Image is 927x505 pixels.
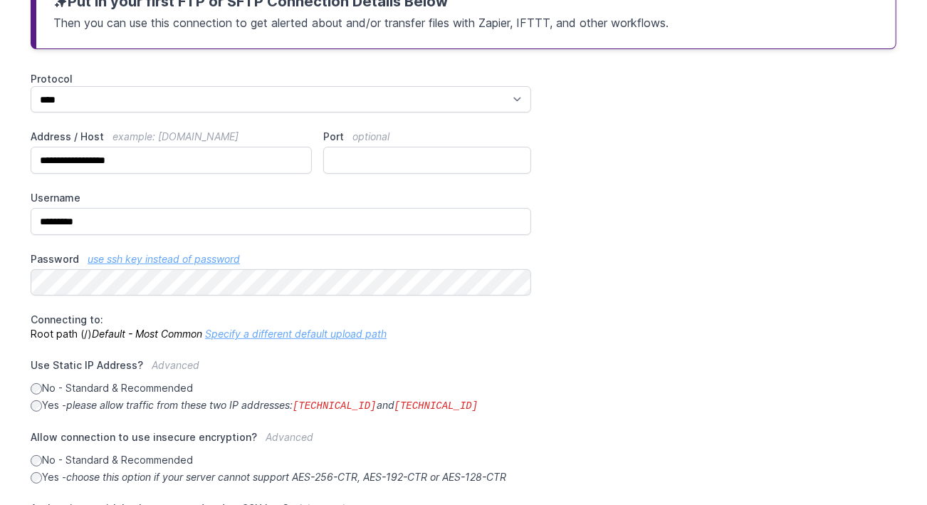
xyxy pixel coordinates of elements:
[53,11,879,31] p: Then you can use this connection to get alerted about and/or transfer files with Zapier, IFTTT, a...
[31,430,531,453] label: Allow connection to use insecure encryption?
[31,72,531,86] label: Protocol
[31,381,531,395] label: No - Standard & Recommended
[205,328,387,340] a: Specify a different default upload path
[31,313,103,326] span: Connecting to:
[31,252,531,266] label: Password
[31,398,531,413] label: Yes -
[112,130,239,142] span: example: [DOMAIN_NAME]
[31,130,312,144] label: Address / Host
[266,431,313,443] span: Advanced
[92,328,202,340] i: Default - Most Common
[31,191,531,205] label: Username
[152,359,199,371] span: Advanced
[31,470,531,484] label: Yes -
[394,400,478,412] code: [TECHNICAL_ID]
[31,400,42,412] input: Yes -please allow traffic from these two IP addresses:[TECHNICAL_ID]and[TECHNICAL_ID]
[66,399,478,411] i: please allow traffic from these two IP addresses: and
[31,472,42,484] input: Yes -choose this option if your server cannot support AES-256-CTR, AES-192-CTR or AES-128-CTR
[323,130,531,144] label: Port
[31,455,42,467] input: No - Standard & Recommended
[352,130,389,142] span: optional
[293,400,377,412] code: [TECHNICAL_ID]
[31,313,531,341] p: Root path (/)
[66,471,506,483] i: choose this option if your server cannot support AES-256-CTR, AES-192-CTR or AES-128-CTR
[31,358,531,381] label: Use Static IP Address?
[88,253,240,265] a: use ssh key instead of password
[31,383,42,395] input: No - Standard & Recommended
[31,453,531,467] label: No - Standard & Recommended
